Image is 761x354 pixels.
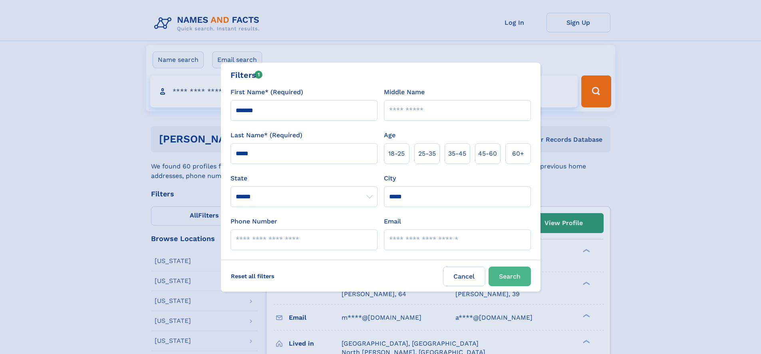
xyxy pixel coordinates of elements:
label: Last Name* (Required) [230,131,302,140]
span: 25‑35 [418,149,436,158]
span: 18‑25 [388,149,405,158]
div: Filters [230,69,263,81]
label: Cancel [443,267,485,286]
label: Phone Number [230,217,277,226]
button: Search [489,267,531,286]
span: 60+ [512,149,524,158]
label: Reset all filters [226,267,280,286]
label: First Name* (Required) [230,87,303,97]
label: Middle Name [384,87,425,97]
label: Email [384,217,401,226]
span: 35‑45 [448,149,466,158]
label: Age [384,131,395,140]
label: State [230,174,378,183]
label: City [384,174,396,183]
span: 45‑60 [478,149,497,158]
